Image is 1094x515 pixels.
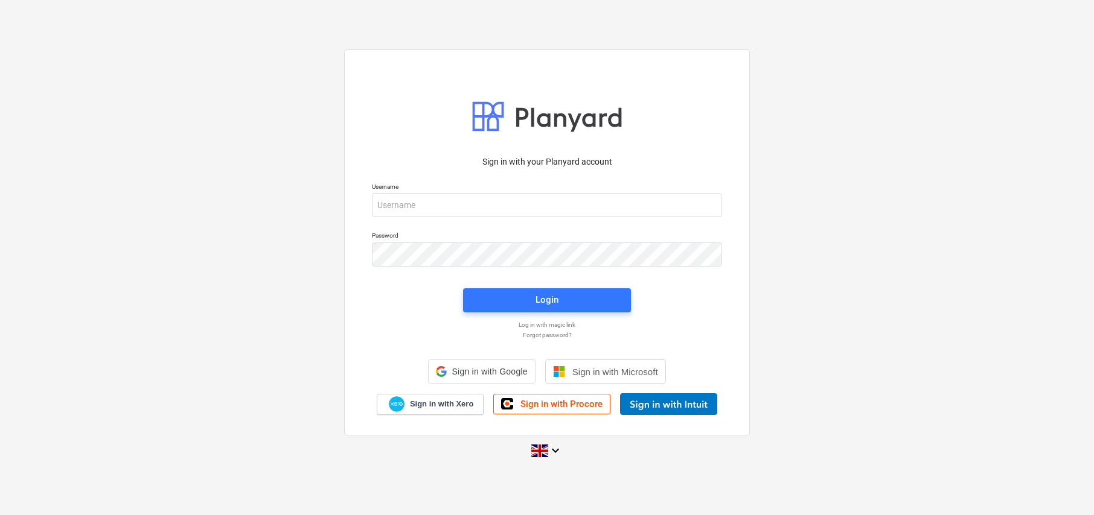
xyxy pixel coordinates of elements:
img: Microsoft logo [553,365,565,378]
a: Sign in with Xero [377,394,484,415]
img: Xero logo [389,396,405,412]
a: Sign in with Procore [493,394,610,414]
a: Forgot password? [366,331,728,339]
div: Sign in with Google [428,359,535,384]
span: Sign in with Xero [410,399,473,409]
span: Sign in with Google [452,367,527,376]
input: Username [372,193,722,217]
p: Sign in with your Planyard account [372,156,722,168]
p: Username [372,183,722,193]
p: Password [372,232,722,242]
div: Login [536,292,558,308]
i: keyboard_arrow_down [548,443,563,458]
span: Sign in with Procore [520,399,603,409]
button: Login [463,288,631,312]
span: Sign in with Microsoft [572,367,658,377]
a: Log in with magic link [366,321,728,329]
